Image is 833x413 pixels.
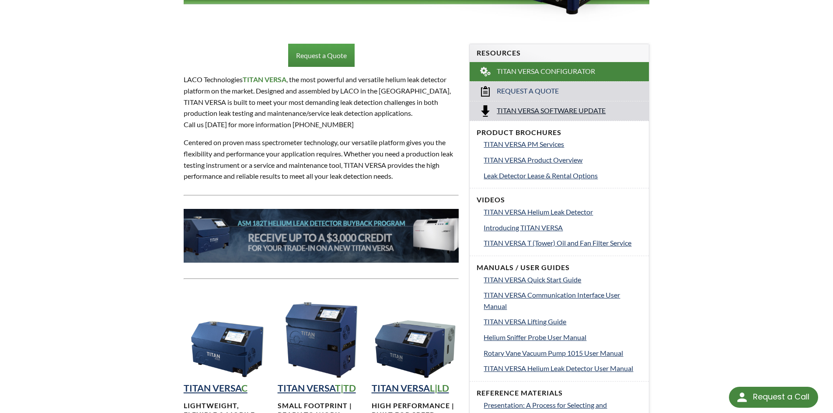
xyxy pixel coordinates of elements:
[477,195,642,205] h4: Videos
[484,289,642,312] a: TITAN VERSA Communication Interface User Manual
[484,274,642,285] a: TITAN VERSA Quick Start Guide
[243,75,286,83] strong: TITAN VERSA
[372,382,430,394] strong: TITAN VERSA
[497,106,606,115] span: Titan Versa Software Update
[278,292,365,380] img: TITAN VERSA Tower Helium Leak Detection Instrument
[484,332,642,343] a: Helium Sniffer Probe User Manual
[484,154,642,166] a: TITAN VERSA Product Overview
[729,387,818,408] div: Request a Call
[470,62,649,81] a: TITAN VERSA Configurator
[484,275,581,284] span: TITAN VERSA Quick Start Guide
[288,44,355,67] a: Request a Quote
[477,128,642,137] h4: Product Brochures
[430,382,449,394] strong: L|LD
[484,223,563,232] span: Introducing TITAN VERSA
[484,363,642,374] a: TITAN VERSA Helium Leak Detector User Manual
[484,316,642,327] a: TITAN VERSA Lifting Guide
[477,263,642,272] h4: Manuals / User Guides
[477,49,642,58] h4: Resources
[184,209,459,263] img: 182T-Banner__LTS_.jpg
[484,349,623,357] span: Rotary Vane Vacuum Pump 1015 User Manual
[184,292,271,380] img: TITAN VERSA Compact Helium Leak Detection Instrument
[484,317,566,326] span: TITAN VERSA Lifting Guide
[484,222,642,233] a: Introducing TITAN VERSA
[484,333,586,341] span: Helium Sniffer Probe User Manual
[184,382,241,394] strong: TITAN VERSA
[484,139,642,150] a: TITAN VERSA PM Services
[278,382,335,394] strong: TITAN VERSA
[278,382,356,394] a: TITAN VERSAT|TD
[470,101,649,121] a: Titan Versa Software Update
[484,206,642,218] a: TITAN VERSA Helium Leak Detector
[484,237,642,249] a: TITAN VERSA T (Tower) Oil and Fan Filter Service
[753,387,809,407] div: Request a Call
[477,389,642,398] h4: Reference Materials
[735,390,749,404] img: round button
[484,291,620,310] span: TITAN VERSA Communication Interface User Manual
[484,156,582,164] span: TITAN VERSA Product Overview
[372,292,459,380] img: TITAN VERSA Horizontal Helium Leak Detection Instrument
[484,170,642,181] a: Leak Detector Lease & Rental Options
[372,382,449,394] a: TITAN VERSAL|LD
[335,382,356,394] strong: T|TD
[470,81,649,101] a: Request a Quote
[497,67,595,76] span: TITAN VERSA Configurator
[484,208,593,216] span: TITAN VERSA Helium Leak Detector
[484,239,631,247] span: TITAN VERSA T (Tower) Oil and Fan Filter Service
[484,140,564,148] span: TITAN VERSA PM Services
[184,137,459,181] p: Centered on proven mass spectrometer technology, our versatile platform gives you the flexibility...
[484,171,598,180] span: Leak Detector Lease & Rental Options
[497,87,559,96] span: Request a Quote
[184,382,247,394] a: TITAN VERSAC
[184,74,459,130] p: LACO Technologies , the most powerful and versatile helium leak detector platform on the market. ...
[484,364,633,372] span: TITAN VERSA Helium Leak Detector User Manual
[484,347,642,359] a: Rotary Vane Vacuum Pump 1015 User Manual
[241,382,247,394] strong: C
